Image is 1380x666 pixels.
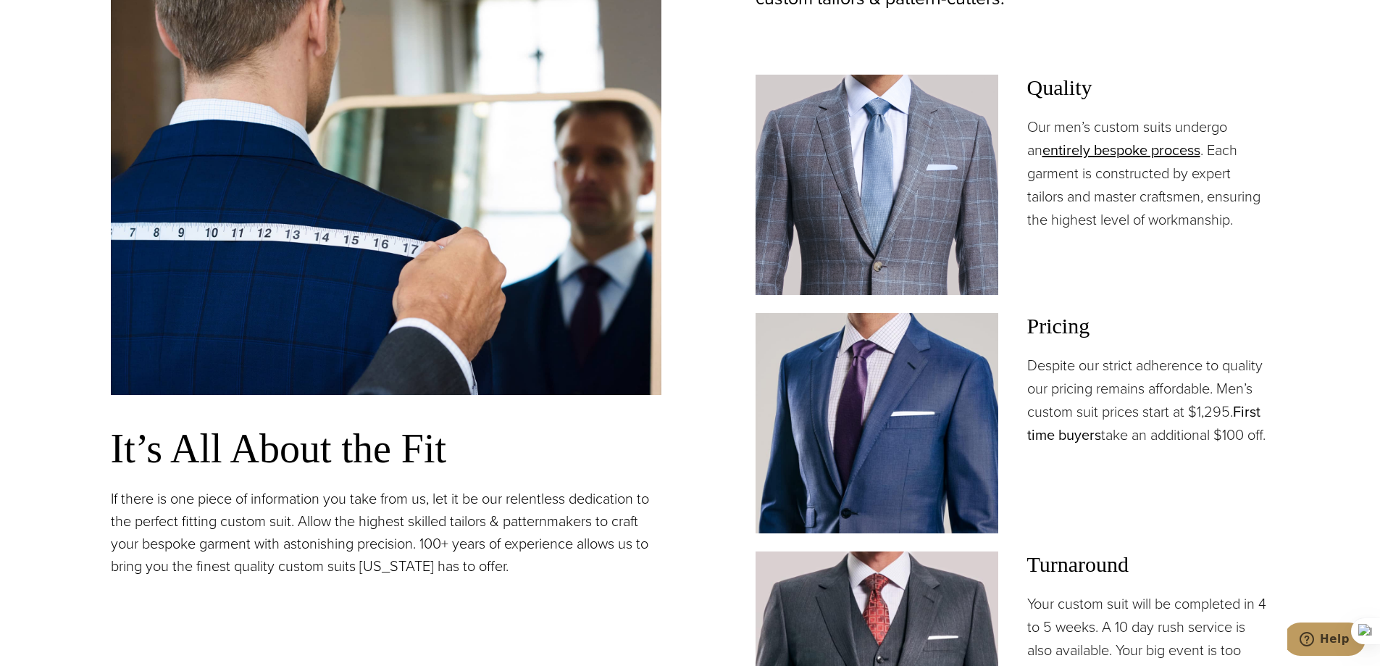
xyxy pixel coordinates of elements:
[1027,354,1270,446] p: Despite our strict adherence to quality our pricing remains affordable. Men’s custom suit prices ...
[111,488,661,578] p: If there is one piece of information you take from us, let it be our relentless dedication to the...
[1042,139,1200,161] a: entirely bespoke process
[1027,551,1270,578] h3: Turnaround
[1027,313,1270,339] h3: Pricing
[1027,401,1260,446] a: First time buyers
[1287,623,1366,659] iframe: Opens a widget where you can chat to one of our agents
[1027,115,1270,231] p: Our men’s custom suits undergo an . Each garment is constructed by expert tailors and master craf...
[756,75,998,295] img: Client in Zegna grey windowpane bespoke suit with white shirt and light blue tie.
[756,313,998,533] img: Client in blue solid custom made suit with white shirt and navy tie. Fabric by Scabal.
[111,424,661,473] h3: It’s All About the Fit
[1027,75,1270,101] h3: Quality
